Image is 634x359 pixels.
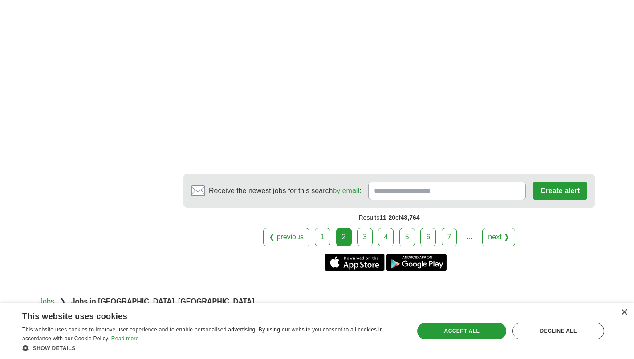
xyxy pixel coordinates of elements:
a: Get the iPhone app [325,254,385,271]
a: next ❯ [482,228,515,246]
div: ... [461,228,479,246]
div: Close [621,309,627,316]
span: ❯ [60,298,65,305]
button: Create alert [533,182,587,200]
div: This website uses cookies [22,308,380,322]
a: Read more, opens a new window [111,335,139,342]
span: Show details [33,345,76,351]
a: 5 [399,228,415,246]
a: 6 [420,228,436,246]
a: Jobs [39,298,54,305]
div: Accept all [417,323,506,339]
strong: Jobs in [GEOGRAPHIC_DATA], [GEOGRAPHIC_DATA] [71,298,254,305]
div: Decline all [512,323,604,339]
a: Get the Android app [386,254,447,271]
span: 48,764 [401,214,420,221]
div: 2 [336,228,352,246]
a: 1 [315,228,330,246]
a: 7 [442,228,457,246]
div: Show details [22,343,402,352]
span: This website uses cookies to improve user experience and to enable personalised advertising. By u... [22,327,383,342]
span: 11-20 [379,214,395,221]
a: 4 [378,228,394,246]
span: Receive the newest jobs for this search : [209,186,361,196]
a: ❮ previous [263,228,309,246]
a: by email [333,187,359,194]
div: Results of [183,208,595,228]
a: 3 [357,228,373,246]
